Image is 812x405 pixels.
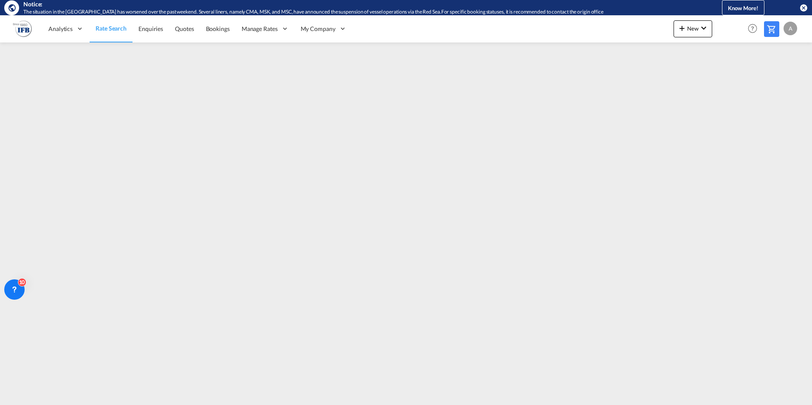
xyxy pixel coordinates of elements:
a: Bookings [200,15,236,42]
span: Manage Rates [242,25,278,33]
a: Rate Search [90,15,133,42]
a: Enquiries [133,15,169,42]
div: My Company [295,15,352,42]
span: Enquiries [138,25,163,32]
span: Rate Search [96,25,127,32]
md-icon: icon-plus 400-fg [677,23,687,33]
img: b628ab10256c11eeb52753acbc15d091.png [13,19,32,38]
div: Manage Rates [236,15,295,42]
a: Quotes [169,15,200,42]
span: New [677,25,709,32]
span: Analytics [48,25,73,33]
md-icon: icon-earth [8,3,16,12]
button: icon-close-circle [799,3,808,12]
span: Know More! [728,5,758,11]
span: Bookings [206,25,230,32]
span: Quotes [175,25,194,32]
div: A [784,22,797,35]
div: Analytics [42,15,90,42]
button: icon-plus 400-fgNewicon-chevron-down [674,20,712,37]
span: My Company [301,25,336,33]
div: The situation in the Red Sea has worsened over the past weekend. Several liners, namely CMA, MSK,... [23,8,687,16]
div: Help [745,21,764,37]
md-icon: icon-chevron-down [699,23,709,33]
span: Help [745,21,760,36]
